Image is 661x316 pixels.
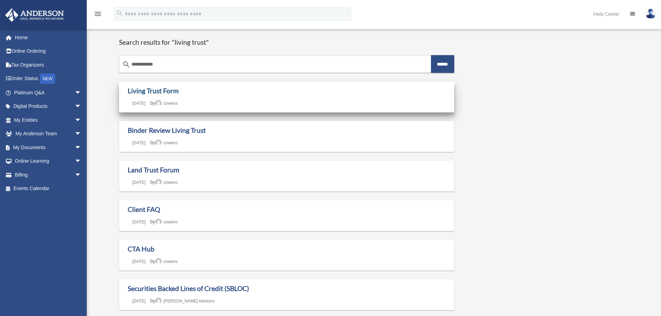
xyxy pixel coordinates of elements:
span: by [150,219,177,224]
a: Living Trust Form [128,87,179,95]
span: by [150,298,214,304]
h1: Search results for "living trust" [119,38,455,47]
a: Tax Organizers [5,58,92,72]
span: arrow_drop_down [75,86,88,100]
a: [DATE] [128,101,151,106]
a: Home [5,31,88,44]
a: [DATE] [128,140,151,145]
a: cowens [155,101,178,106]
a: Events Calendar [5,182,92,196]
a: My Documentsarrow_drop_down [5,140,92,154]
span: arrow_drop_down [75,127,88,141]
a: cowens [155,220,178,224]
i: search [122,60,130,69]
span: arrow_drop_down [75,168,88,182]
span: by [150,258,177,264]
div: NEW [40,74,55,84]
a: menu [94,12,102,18]
a: Binder Review Living Trust [128,126,206,134]
a: Order StatusNEW [5,72,92,86]
span: arrow_drop_down [75,140,88,155]
span: arrow_drop_down [75,154,88,169]
i: search [116,9,124,17]
a: Online Ordering [5,44,92,58]
a: [PERSON_NAME] Advisors [155,299,214,304]
span: arrow_drop_down [75,113,88,127]
a: Online Learningarrow_drop_down [5,154,92,168]
span: by [150,179,177,185]
a: Platinum Q&Aarrow_drop_down [5,86,92,100]
a: cowens [155,180,178,185]
a: Digital Productsarrow_drop_down [5,100,92,113]
a: CTA Hub [128,245,154,253]
a: Billingarrow_drop_down [5,168,92,182]
a: My Entitiesarrow_drop_down [5,113,92,127]
a: My Anderson Teamarrow_drop_down [5,127,92,141]
a: [DATE] [128,259,151,264]
img: User Pic [645,9,656,19]
a: Client FAQ [128,205,160,213]
span: by [150,100,177,106]
a: [DATE] [128,180,151,185]
span: by [150,140,177,145]
span: arrow_drop_down [75,100,88,114]
a: [DATE] [128,299,151,304]
img: Anderson Advisors Platinum Portal [3,8,66,22]
a: Land Trust Forum [128,166,179,174]
a: cowens [155,140,178,145]
i: menu [94,10,102,18]
a: [DATE] [128,220,151,224]
a: Securities Backed Lines of Credit (SBLOC) [128,284,249,292]
a: cowens [155,259,178,264]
